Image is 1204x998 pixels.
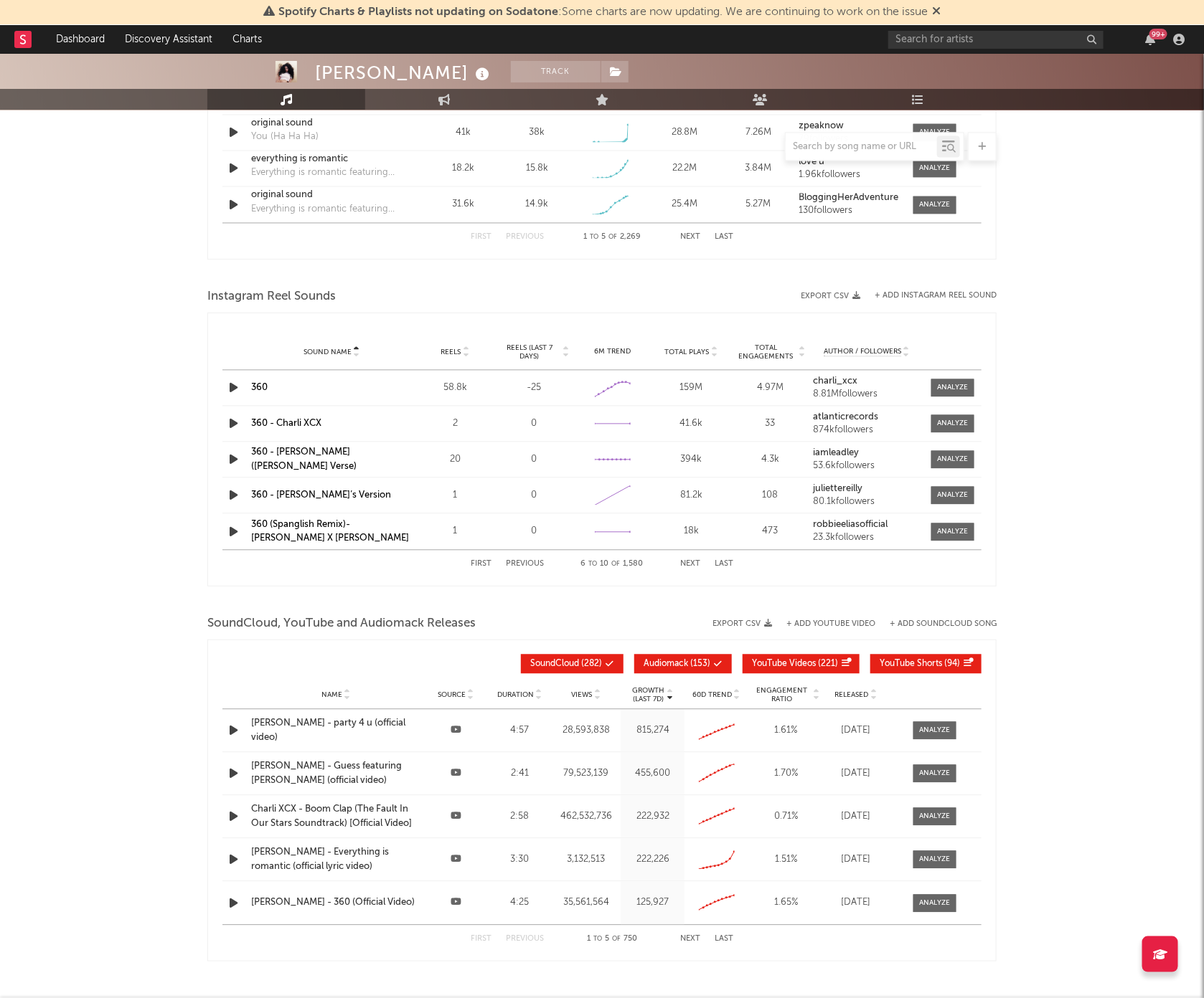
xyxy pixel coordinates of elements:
button: + Add YouTube Video [786,620,875,628]
button: + Add SoundCloud Song [875,620,997,628]
strong: zpeaknow [799,122,845,131]
a: juliettereilly [813,485,921,495]
span: to [589,561,598,568]
div: 3:30 [492,853,548,868]
button: Last [715,936,733,944]
a: original sound [251,189,401,203]
input: Search by song name or URL [786,142,937,153]
a: robbieeliasofficial [813,521,921,531]
div: 4:57 [492,724,548,738]
button: Next [680,936,700,944]
strong: juliettereilly [813,485,862,494]
div: 0.71 % [752,810,820,824]
div: 99 + [1149,29,1167,39]
div: 81.2k [656,489,728,503]
div: 394k [656,453,728,467]
div: 4:25 [492,896,548,911]
div: You (Ha Ha Ha) [251,130,319,145]
a: [PERSON_NAME] - 360 (Official Video) [251,896,420,911]
div: 3,132,513 [555,853,618,868]
div: 815,274 [624,724,681,738]
div: 2:41 [492,767,548,781]
span: to [593,936,602,943]
p: Growth [632,687,664,695]
div: 2:58 [492,810,548,824]
span: to [590,234,598,241]
span: : Some charts are now updating. We are continuing to work on the issue [278,6,928,18]
div: 473 [735,525,806,539]
span: Released [835,691,869,700]
span: YouTube Shorts [880,660,942,669]
div: 4.97M [735,381,806,396]
div: 80.1k followers [813,498,921,508]
div: 18k [656,525,728,539]
div: 3.84M [725,162,792,176]
div: 6 10 1,580 [573,556,652,574]
div: 14.9k [525,198,548,212]
span: Total Plays [665,348,710,357]
button: Audiomack(153) [634,655,732,674]
div: 25.4M [652,198,718,212]
span: YouTube Videos [752,660,816,669]
button: YouTube Videos(221) [743,655,860,674]
div: 23.3k followers [813,533,921,543]
span: Name [321,691,342,700]
input: Search for artists [888,31,1104,49]
div: 15.8k [526,162,548,176]
a: iamleadley [813,449,921,459]
button: Export CSV [801,292,860,300]
div: 108 [735,489,806,503]
a: 360 - Charli XCX [251,419,321,429]
span: of [612,936,621,943]
span: ( 282 ) [530,660,602,669]
a: Charli XCX - Boom Clap (The Fault In Our Stars Soundtrack) [Official Video] [251,803,420,831]
button: + Add SoundCloud Song [890,620,997,628]
span: Author / Followers [824,348,901,357]
span: Dismiss [932,6,941,18]
a: 360 - [PERSON_NAME] ([PERSON_NAME] Verse) [251,448,357,472]
a: [PERSON_NAME] - Guess featuring [PERSON_NAME] (official video) [251,760,420,788]
div: [PERSON_NAME] - Everything is romantic (official lyric video) [251,846,420,874]
div: 28.8M [652,126,718,141]
span: Views [572,691,593,700]
span: Sound Name [304,348,352,357]
div: [DATE] [827,810,885,824]
button: First [471,561,492,569]
span: ( 94 ) [880,660,960,669]
span: SoundCloud, YouTube and Audiomack Releases [207,615,476,632]
span: Total Engagements [735,344,798,361]
div: [DATE] [827,896,885,911]
a: love u [799,158,899,168]
div: 38k [529,126,545,141]
div: 33 [735,417,806,432]
div: 159M [656,381,728,396]
div: 222,932 [624,810,681,824]
button: Previous [506,234,544,242]
button: 99+ [1145,34,1155,45]
span: Source [438,691,466,700]
span: Reels [441,348,461,357]
div: 1.51 % [752,853,820,868]
div: 455,600 [624,767,681,781]
span: Duration [497,691,534,700]
div: 0 [498,489,570,503]
div: 4.3k [735,453,806,467]
span: of [608,234,617,241]
div: 20 [419,453,491,467]
div: 1.61 % [752,724,820,738]
strong: robbieeliasofficial [813,521,888,530]
button: Export CSV [712,619,772,628]
button: Last [715,234,733,242]
strong: iamleadley [813,449,859,458]
span: of [612,561,621,568]
button: + Add Instagram Reel Sound [875,292,997,300]
a: BloggingHerAdventure [799,194,899,204]
button: Next [680,234,700,242]
div: 22.2M [652,162,718,176]
button: Previous [506,936,544,944]
span: 60D Trend [692,691,732,700]
div: 874k followers [813,426,921,436]
a: [PERSON_NAME] - party 4 u (official video) [251,717,420,745]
